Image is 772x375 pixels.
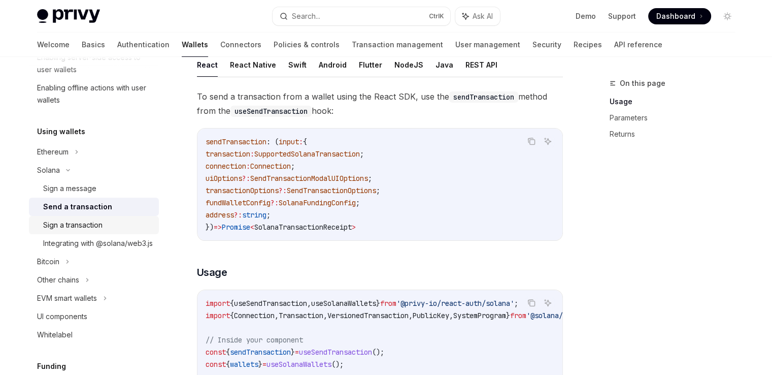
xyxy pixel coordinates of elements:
button: Copy the contents from the code block [525,135,538,148]
span: useSendTransaction [299,348,372,357]
span: : ( [266,137,279,146]
button: Search...CtrlK [273,7,450,25]
div: Send a transaction [43,201,112,213]
a: Enabling offline actions with user wallets [29,79,159,109]
h5: Funding [37,360,66,372]
span: ?: [234,210,242,220]
div: Integrating with @solana/web3.js [43,237,153,249]
span: ?: [279,186,287,195]
span: } [291,348,295,357]
span: ; [360,149,364,159]
span: > [352,223,356,232]
div: Bitcoin [37,256,59,268]
span: } [376,299,380,308]
div: EVM smart wallets [37,292,97,304]
a: Integrating with @solana/web3.js [29,234,159,253]
span: { [303,137,307,146]
span: useSendTransaction [234,299,307,308]
a: Connectors [220,33,261,57]
a: UI components [29,307,159,326]
span: : [250,149,254,159]
span: < [250,223,254,232]
span: address [206,210,234,220]
span: SupportedSolanaTransaction [254,149,360,159]
span: sendTransaction [230,348,291,357]
a: Authentication [117,33,170,57]
span: (); [331,360,344,369]
span: : [299,137,303,146]
span: useSolanaWallets [311,299,376,308]
h5: Using wallets [37,126,85,138]
span: Promise [222,223,250,232]
span: sendTransaction [206,137,266,146]
span: transaction [206,149,250,159]
span: => [214,223,222,232]
a: User management [455,33,520,57]
img: light logo [37,9,100,23]
span: wallets [230,360,258,369]
span: ; [356,198,360,207]
button: Toggle dark mode [719,8,735,24]
div: Other chains [37,274,79,286]
span: To send a transaction from a wallet using the React SDK, use the method from the hook: [197,89,563,118]
span: { [226,360,230,369]
span: , [275,311,279,320]
span: SolanaTransactionReceipt [254,223,352,232]
span: , [323,311,327,320]
span: connection [206,162,246,171]
span: ?: [242,174,250,183]
button: Java [435,53,453,77]
span: }) [206,223,214,232]
span: string [242,210,266,220]
span: ; [266,210,271,220]
span: from [380,299,396,308]
button: Copy the contents from the code block [525,296,538,309]
span: = [295,348,299,357]
span: { [226,348,230,357]
span: : [246,162,250,171]
a: Parameters [610,110,744,126]
span: uiOptions [206,174,242,183]
span: ?: [271,198,279,207]
span: } [258,360,262,369]
span: ; [514,299,518,308]
span: SendTransactionModalUIOptions [250,174,368,183]
span: ; [376,186,380,195]
span: , [409,311,413,320]
button: Swift [288,53,307,77]
span: SystemProgram [453,311,506,320]
button: Ask AI [541,135,554,148]
span: transactionOptions [206,186,279,195]
div: Enabling offline actions with user wallets [37,82,153,106]
div: Ethereum [37,146,69,158]
span: const [206,360,226,369]
span: fundWalletConfig [206,198,271,207]
span: (); [372,348,384,357]
span: { [230,311,234,320]
a: Dashboard [648,8,711,24]
span: SendTransactionOptions [287,186,376,195]
a: Demo [576,11,596,21]
div: Sign a message [43,182,96,195]
a: Usage [610,93,744,110]
a: Whitelabel [29,326,159,344]
span: import [206,311,230,320]
a: Recipes [574,33,602,57]
a: Support [608,11,636,21]
span: On this page [620,77,665,89]
div: Sign a transaction [43,219,103,231]
button: REST API [465,53,497,77]
span: , [307,299,311,308]
span: const [206,348,226,357]
button: Flutter [359,53,382,77]
span: '@privy-io/react-auth/solana' [396,299,514,308]
span: VersionedTransaction [327,311,409,320]
span: Connection [250,162,291,171]
button: Android [319,53,347,77]
div: Search... [292,10,320,22]
a: API reference [614,33,662,57]
span: ; [368,174,372,183]
a: Sign a transaction [29,216,159,234]
span: '@solana/web3.js' [526,311,595,320]
button: Ask AI [455,7,500,25]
